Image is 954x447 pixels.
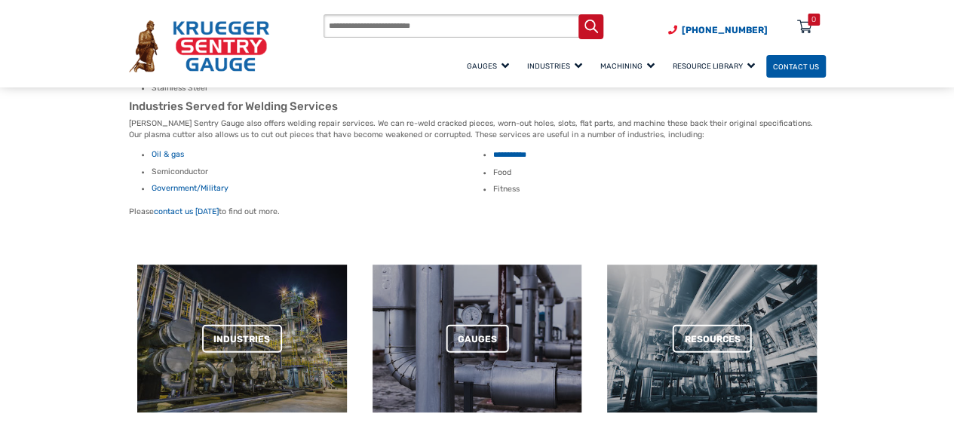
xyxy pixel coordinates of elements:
a: Gauges [460,53,520,79]
a: Resource Library [666,53,766,79]
span: [PHONE_NUMBER] [682,25,768,35]
a: Gauges [446,325,508,353]
a: Industries [202,325,282,353]
a: Government/Military [152,183,229,193]
a: contact us [DATE] [154,207,219,216]
span: Industries [527,62,582,70]
span: Gauges [467,62,509,70]
a: Industries [520,53,594,79]
li: Semiconductor [152,166,484,177]
h2: Industries Served for Welding Services [129,100,826,114]
li: Stainless Steel [152,82,484,93]
p: [PERSON_NAME] Sentry Gauge also offers welding repair services. We can re-weld cracked pieces, wo... [129,118,826,142]
p: Please to find out more. [129,206,826,218]
span: Contact Us [773,62,819,70]
li: Food [493,167,826,178]
a: Resources [673,325,752,353]
a: Contact Us [766,55,826,78]
span: Machining [600,62,655,70]
span: Resource Library [673,62,755,70]
a: Phone Number (920) 434-8860 [668,23,768,37]
img: Krueger Sentry Gauge [129,20,269,72]
div: 0 [811,14,816,26]
li: Fitness [493,183,826,194]
a: Oil & gas [152,149,184,159]
a: Machining [594,53,666,79]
